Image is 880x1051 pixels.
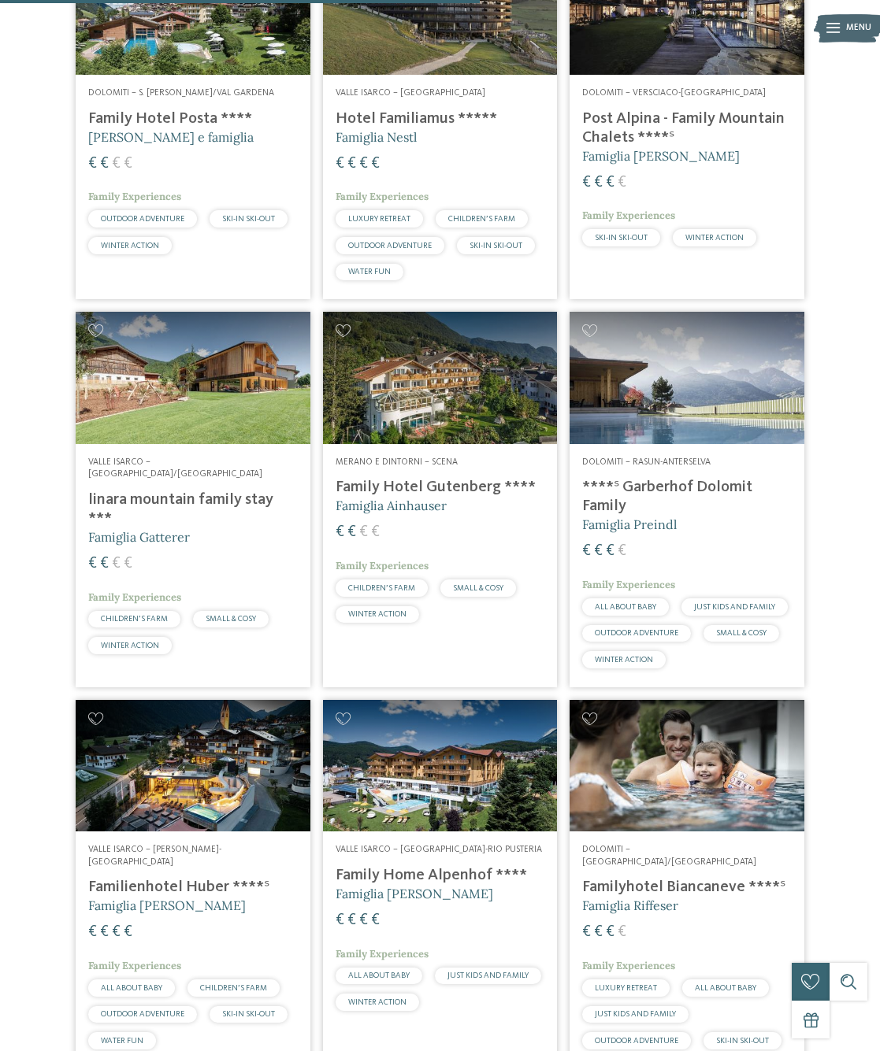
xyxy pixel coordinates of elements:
[582,148,740,164] span: Famiglia [PERSON_NAME]
[447,971,529,979] span: JUST KIDS AND FAMILY
[88,190,181,203] span: Family Experiences
[222,215,275,223] span: SKI-IN SKI-OUT
[88,88,274,98] span: Dolomiti – S. [PERSON_NAME]/Val Gardena
[88,878,298,897] h4: Familienhotel Huber ****ˢ
[448,215,515,223] span: CHILDREN’S FARM
[76,312,310,687] a: Cercate un hotel per famiglie? Qui troverete solo i migliori! Valle Isarco – [GEOGRAPHIC_DATA]/[G...
[336,947,429,960] span: Family Experiences
[323,312,558,687] a: Cercate un hotel per famiglie? Qui troverete solo i migliori! Merano e dintorni – Scena Family Ho...
[582,578,675,591] span: Family Experiences
[595,603,656,611] span: ALL ABOUT BABY
[336,129,417,145] span: Famiglia Nestl
[570,312,804,443] img: Cercate un hotel per famiglie? Qui troverete solo i migliori!
[595,1010,676,1018] span: JUST KIDS AND FAMILY
[595,984,657,992] span: LUXURY RETREAT
[582,457,711,467] span: Dolomiti – Rasun-Anterselva
[336,866,545,885] h4: Family Home Alpenhof ****
[606,924,615,940] span: €
[88,109,298,128] h4: Family Hotel Posta ****
[124,924,132,940] span: €
[594,924,603,940] span: €
[348,584,415,592] span: CHILDREN’S FARM
[570,700,804,831] img: Cercate un hotel per famiglie? Qui troverete solo i migliori!
[100,156,109,172] span: €
[101,642,159,649] span: WINTER ACTION
[101,984,162,992] span: ALL ABOUT BABY
[371,912,380,928] span: €
[336,886,493,901] span: Famiglia [PERSON_NAME]
[594,175,603,191] span: €
[371,156,380,172] span: €
[88,457,262,479] span: Valle Isarco – [GEOGRAPHIC_DATA]/[GEOGRAPHIC_DATA]
[336,912,344,928] span: €
[88,897,246,913] span: Famiglia [PERSON_NAME]
[124,156,132,172] span: €
[453,584,503,592] span: SMALL & COSY
[582,88,766,98] span: Dolomiti – Versciaco-[GEOGRAPHIC_DATA]
[694,603,775,611] span: JUST KIDS AND FAMILY
[336,559,429,572] span: Family Experiences
[336,88,485,98] span: Valle Isarco – [GEOGRAPHIC_DATA]
[582,924,591,940] span: €
[359,156,368,172] span: €
[112,924,121,940] span: €
[347,912,356,928] span: €
[595,629,678,637] span: OUTDOOR ADVENTURE
[348,268,391,276] span: WATER FUN
[323,700,558,831] img: Family Home Alpenhof ****
[582,478,792,516] h4: ****ˢ Garberhof Dolomit Family
[88,490,298,528] h4: linara mountain family stay ***
[88,129,254,145] span: [PERSON_NAME] e famiglia
[595,234,648,242] span: SKI-IN SKI-OUT
[336,457,458,467] span: Merano e dintorni – Scena
[582,516,677,532] span: Famiglia Preindl
[88,529,190,545] span: Famiglia Gatterer
[100,924,109,940] span: €
[595,656,653,664] span: WINTER ACTION
[76,700,310,831] img: Cercate un hotel per famiglie? Qui troverete solo i migliori!
[594,543,603,559] span: €
[582,175,591,191] span: €
[336,498,447,513] span: Famiglia Ainhauser
[359,912,368,928] span: €
[124,556,132,572] span: €
[618,924,626,940] span: €
[685,234,744,242] span: WINTER ACTION
[582,897,678,913] span: Famiglia Riffeser
[88,590,181,604] span: Family Experiences
[336,845,542,854] span: Valle Isarco – [GEOGRAPHIC_DATA]-Rio Pusteria
[348,998,407,1006] span: WINTER ACTION
[582,209,675,222] span: Family Experiences
[716,1037,769,1045] span: SKI-IN SKI-OUT
[112,556,121,572] span: €
[336,190,429,203] span: Family Experiences
[348,971,410,979] span: ALL ABOUT BABY
[100,556,109,572] span: €
[570,312,804,687] a: Cercate un hotel per famiglie? Qui troverete solo i migliori! Dolomiti – Rasun-Anterselva ****ˢ G...
[101,615,168,623] span: CHILDREN’S FARM
[336,524,344,540] span: €
[606,175,615,191] span: €
[323,312,558,443] img: Family Hotel Gutenberg ****
[595,1037,678,1045] span: OUTDOOR ADVENTURE
[200,984,267,992] span: CHILDREN’S FARM
[716,629,767,637] span: SMALL & COSY
[101,242,159,250] span: WINTER ACTION
[582,543,591,559] span: €
[582,109,792,147] h4: Post Alpina - Family Mountain Chalets ****ˢ
[101,1010,184,1018] span: OUTDOOR ADVENTURE
[470,242,522,250] span: SKI-IN SKI-OUT
[582,845,756,867] span: Dolomiti – [GEOGRAPHIC_DATA]/[GEOGRAPHIC_DATA]
[695,984,756,992] span: ALL ABOUT BABY
[206,615,256,623] span: SMALL & COSY
[112,156,121,172] span: €
[88,556,97,572] span: €
[88,959,181,972] span: Family Experiences
[606,543,615,559] span: €
[582,959,675,972] span: Family Experiences
[336,156,344,172] span: €
[582,878,792,897] h4: Familyhotel Biancaneve ****ˢ
[76,312,310,443] img: Cercate un hotel per famiglie? Qui troverete solo i migliori!
[348,610,407,618] span: WINTER ACTION
[222,1010,275,1018] span: SKI-IN SKI-OUT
